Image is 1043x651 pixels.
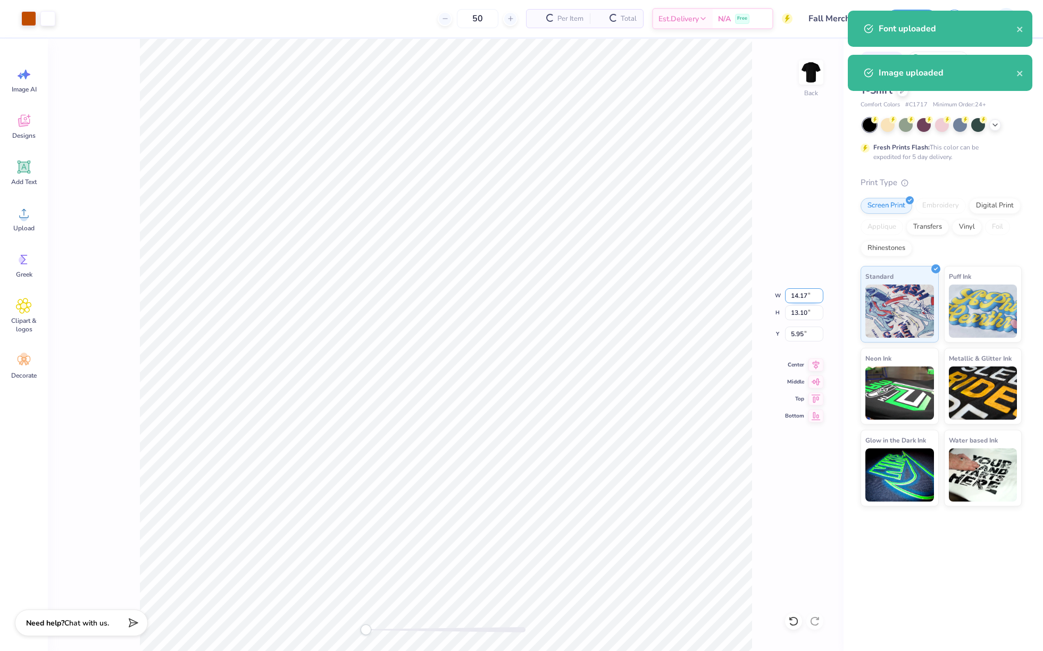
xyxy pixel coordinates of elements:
[861,219,903,235] div: Applique
[873,143,930,152] strong: Fresh Prints Flash:
[557,13,583,24] span: Per Item
[11,178,37,186] span: Add Text
[949,448,1017,502] img: Water based Ink
[879,22,1016,35] div: Font uploaded
[800,8,879,29] input: Untitled Design
[1016,66,1024,79] button: close
[985,219,1010,235] div: Foil
[16,270,32,279] span: Greek
[865,285,934,338] img: Standard
[949,353,1012,364] span: Metallic & Glitter Ink
[785,395,804,403] span: Top
[800,62,822,83] img: Back
[969,198,1021,214] div: Digital Print
[905,101,928,110] span: # C1717
[1016,22,1024,35] button: close
[737,15,747,22] span: Free
[861,198,912,214] div: Screen Print
[906,219,949,235] div: Transfers
[785,378,804,386] span: Middle
[977,8,1022,29] a: GP
[64,618,109,628] span: Chat with us.
[952,219,982,235] div: Vinyl
[865,435,926,446] span: Glow in the Dark Ink
[949,435,998,446] span: Water based Ink
[785,361,804,369] span: Center
[6,316,41,333] span: Clipart & logos
[933,101,986,110] span: Minimum Order: 24 +
[949,271,971,282] span: Puff Ink
[13,224,35,232] span: Upload
[865,271,894,282] span: Standard
[621,13,637,24] span: Total
[949,285,1017,338] img: Puff Ink
[804,88,818,98] div: Back
[865,448,934,502] img: Glow in the Dark Ink
[12,85,37,94] span: Image AI
[949,366,1017,420] img: Metallic & Glitter Ink
[457,9,498,28] input: – –
[915,198,966,214] div: Embroidery
[785,412,804,420] span: Bottom
[361,624,371,635] div: Accessibility label
[996,8,1017,29] img: Germaine Penalosa
[865,353,891,364] span: Neon Ink
[658,13,699,24] span: Est. Delivery
[873,143,1004,162] div: This color can be expedited for 5 day delivery.
[861,101,900,110] span: Comfort Colors
[861,240,912,256] div: Rhinestones
[879,66,1016,79] div: Image uploaded
[11,371,37,380] span: Decorate
[718,13,731,24] span: N/A
[865,366,934,420] img: Neon Ink
[26,618,64,628] strong: Need help?
[861,177,1022,189] div: Print Type
[12,131,36,140] span: Designs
